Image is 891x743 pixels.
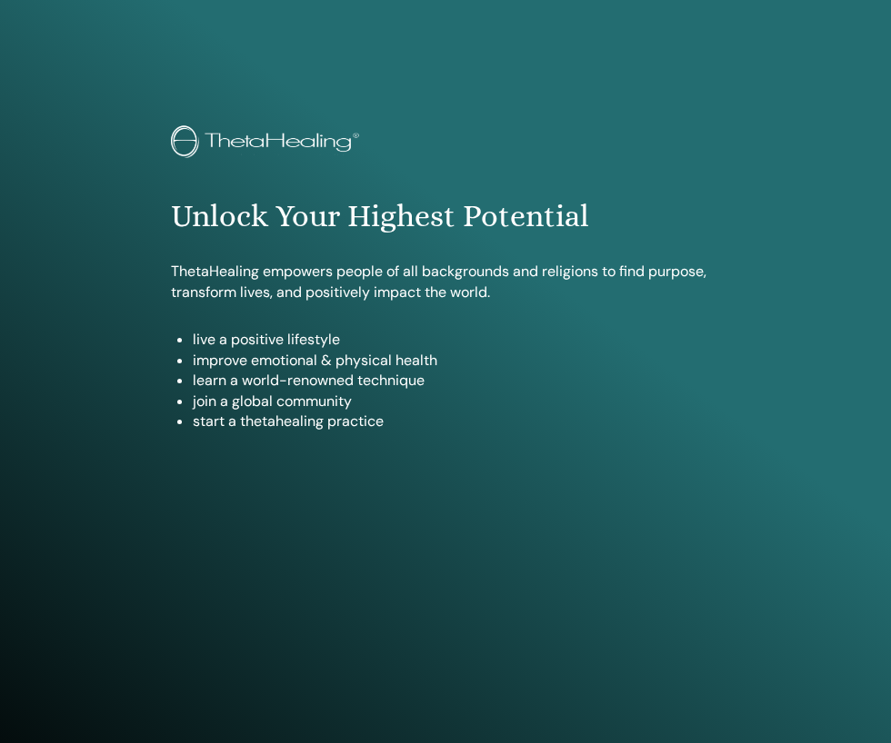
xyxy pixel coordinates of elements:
[171,262,719,302] p: ThetaHealing empowers people of all backgrounds and religions to find purpose, transform lives, a...
[193,371,719,391] li: learn a world-renowned technique
[193,411,719,431] li: start a thetahealing practice
[193,391,719,411] li: join a global community
[193,330,719,350] li: live a positive lifestyle
[171,198,719,235] h1: Unlock Your Highest Potential
[193,351,719,371] li: improve emotional & physical health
